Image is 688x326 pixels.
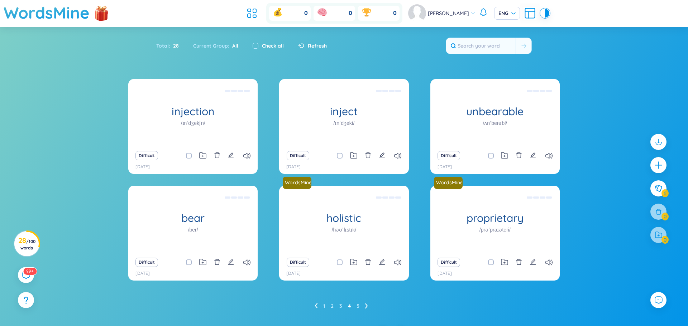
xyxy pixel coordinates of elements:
span: delete [214,259,220,265]
span: Refresh [308,42,327,50]
a: 2 [331,301,334,311]
p: [DATE] [135,164,150,170]
h1: proprietary [430,211,560,224]
span: plus [654,161,663,170]
span: All [229,43,238,49]
label: Check all [262,42,284,50]
a: WordsMine [434,177,465,189]
span: ENG [498,10,516,17]
button: edit [228,257,234,267]
button: edit [379,257,385,267]
span: 0 [349,9,352,17]
h3: 28 [18,238,35,250]
a: WordsMine [282,179,312,186]
li: Next Page [365,300,368,312]
button: Difficult [438,151,460,160]
span: delete [214,152,220,159]
h1: /ber/ [188,225,198,233]
h1: /ɪnˈdʒekʃn/ [181,119,205,127]
sup: 573 [23,268,37,275]
p: [DATE] [135,270,150,277]
span: [PERSON_NAME] [428,9,469,17]
h1: holistic [279,211,408,224]
span: edit [379,259,385,265]
p: [DATE] [286,270,301,277]
a: 5 [357,301,359,311]
span: delete [516,259,522,265]
h1: /həʊˈlɪstɪk/ [332,225,357,233]
p: [DATE] [438,270,452,277]
span: 0 [304,9,308,17]
a: WordsMine [283,177,314,189]
span: delete [516,152,522,159]
h1: /ʌnˈberəbl/ [483,119,507,127]
a: 1 [323,301,325,311]
button: delete [214,257,220,267]
li: Previous Page [315,300,317,312]
button: Difficult [135,258,158,267]
a: avatar [408,4,428,22]
button: edit [228,151,234,161]
a: 4 [348,301,351,311]
button: Difficult [287,258,309,267]
input: Search your word [446,38,516,54]
button: delete [516,151,522,161]
h1: unbearable [430,105,560,117]
a: WordsMine [433,179,463,186]
button: edit [530,151,536,161]
button: Difficult [135,151,158,160]
span: edit [530,259,536,265]
h1: /ɪnˈdʒekt/ [333,119,354,127]
span: 0 [393,9,397,17]
button: edit [379,151,385,161]
span: delete [365,152,371,159]
p: [DATE] [438,164,452,170]
span: / 100 words [20,239,35,250]
h1: bear [128,211,258,224]
span: delete [365,259,371,265]
button: Difficult [287,151,309,160]
div: Total : [156,38,186,53]
button: delete [214,151,220,161]
div: Current Group : [186,38,245,53]
button: delete [516,257,522,267]
button: delete [365,257,371,267]
span: 28 [170,42,179,50]
button: delete [365,151,371,161]
img: flashSalesIcon.a7f4f837.png [94,2,109,24]
h1: injection [128,105,258,117]
span: edit [379,152,385,159]
h1: inject [279,105,408,117]
button: edit [530,257,536,267]
h1: /prəˈpraɪəteri/ [479,225,511,233]
a: 3 [339,301,342,311]
span: edit [228,152,234,159]
img: avatar [408,4,426,22]
p: [DATE] [286,164,301,170]
span: edit [530,152,536,159]
span: edit [228,259,234,265]
button: Difficult [438,258,460,267]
